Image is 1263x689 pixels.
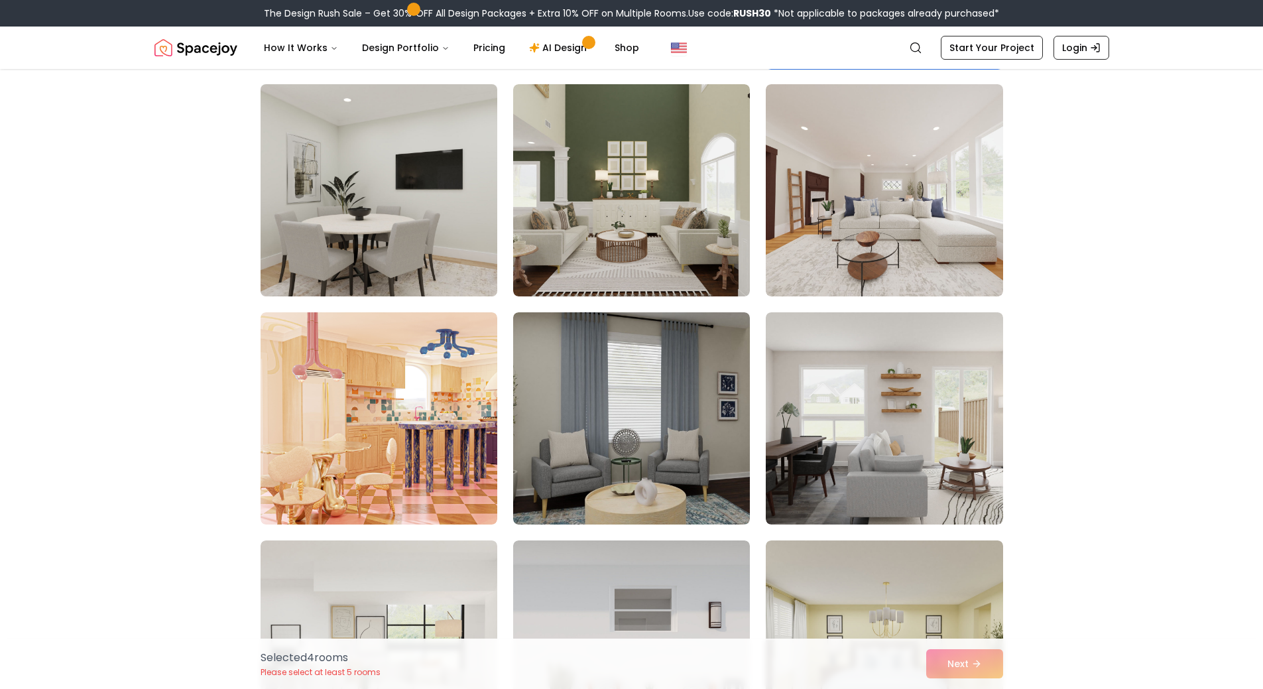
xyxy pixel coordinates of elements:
[604,34,650,61] a: Shop
[253,34,349,61] button: How It Works
[154,34,237,61] a: Spacejoy
[766,84,1002,296] img: Room room-15
[513,312,750,525] img: Room room-17
[766,312,1002,525] img: Room room-18
[154,27,1109,69] nav: Global
[733,7,771,20] b: RUSH30
[671,40,687,56] img: United States
[261,312,497,525] img: Room room-16
[253,34,650,61] nav: Main
[513,84,750,296] img: Room room-14
[255,79,503,302] img: Room room-13
[941,36,1043,60] a: Start Your Project
[154,34,237,61] img: Spacejoy Logo
[264,7,999,20] div: The Design Rush Sale – Get 30% OFF All Design Packages + Extra 10% OFF on Multiple Rooms.
[261,650,381,666] p: Selected 4 room s
[261,667,381,678] p: Please select at least 5 rooms
[1053,36,1109,60] a: Login
[351,34,460,61] button: Design Portfolio
[688,7,771,20] span: Use code:
[463,34,516,61] a: Pricing
[518,34,601,61] a: AI Design
[771,7,999,20] span: *Not applicable to packages already purchased*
